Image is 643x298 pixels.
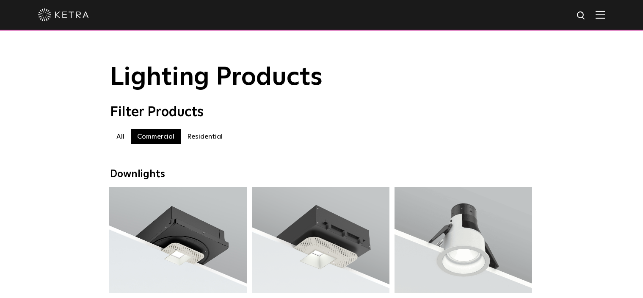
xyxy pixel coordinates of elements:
[596,11,605,19] img: Hamburger%20Nav.svg
[38,8,89,21] img: ketra-logo-2019-white
[576,11,587,21] img: search icon
[131,129,181,144] label: Commercial
[110,129,131,144] label: All
[110,104,533,120] div: Filter Products
[110,168,533,181] div: Downlights
[110,65,323,90] span: Lighting Products
[181,129,229,144] label: Residential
